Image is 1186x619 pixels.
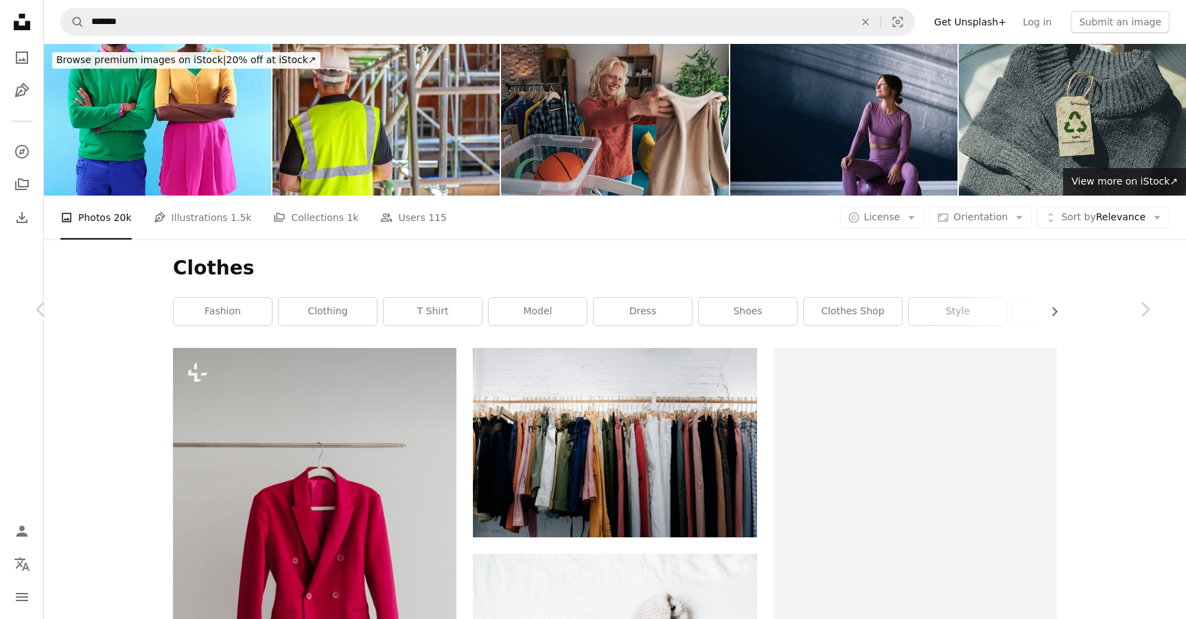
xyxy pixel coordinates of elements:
[174,298,272,325] a: fashion
[279,298,377,325] a: clothing
[1014,11,1060,33] a: Log in
[231,210,251,225] span: 1.5k
[272,44,500,196] img: Rear View of a Construction Worker on Building Site
[804,298,902,325] a: clothes shop
[909,298,1007,325] a: style
[44,44,271,196] img: Style with a colorful attitude
[8,550,36,578] button: Language
[60,8,915,36] form: Find visuals sitewide
[1071,176,1178,187] span: View more on iStock ↗
[1063,168,1186,196] a: View more on iStock↗
[173,554,456,566] a: a red jacket hanging on a clothes line
[850,9,881,35] button: Clear
[8,583,36,611] button: Menu
[489,298,587,325] a: model
[384,298,482,325] a: t shirt
[8,138,36,165] a: Explore
[594,298,692,325] a: dress
[44,44,329,77] a: Browse premium images on iStock|20% off at iStock↗
[61,9,84,35] button: Search Unsplash
[347,210,358,225] span: 1k
[699,298,797,325] a: shoes
[473,436,756,448] a: assorted-color clothes lot hanging on wooden wall rack
[1071,11,1170,33] button: Submit an image
[273,196,358,240] a: Collections 1k
[501,44,728,196] img: Young woman organizing clothes and items for donation or moving
[864,211,900,222] span: License
[1061,211,1095,222] span: Sort by
[929,207,1032,229] button: Orientation
[8,171,36,198] a: Collections
[8,204,36,231] a: Download History
[959,44,1186,196] img: Sustainable Product concept
[380,196,446,240] a: Users 115
[1061,211,1146,224] span: Relevance
[8,77,36,104] a: Illustrations
[56,54,316,65] span: 20% off at iStock ↗
[173,256,1057,281] h1: Clothes
[428,210,447,225] span: 115
[881,9,914,35] button: Visual search
[8,517,36,545] a: Log in / Sign up
[56,54,226,65] span: Browse premium images on iStock |
[154,196,252,240] a: Illustrations 1.5k
[840,207,925,229] button: License
[926,11,1014,33] a: Get Unsplash+
[473,348,756,537] img: assorted-color clothes lot hanging on wooden wall rack
[1042,298,1057,325] button: scroll list to the right
[1104,244,1186,375] a: Next
[1037,207,1170,229] button: Sort byRelevance
[730,44,957,196] img: Young Woman in Athletic Wear Sitting on Fitness Ball
[8,44,36,71] a: Photos
[1014,298,1112,325] a: shirt
[953,211,1008,222] span: Orientation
